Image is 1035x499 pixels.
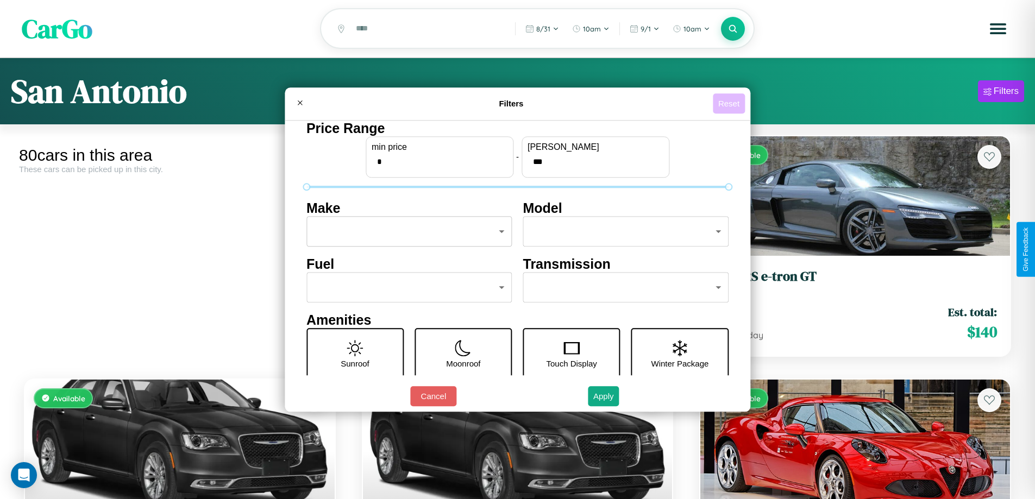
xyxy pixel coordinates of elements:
button: Reset [713,93,745,113]
p: - [516,149,519,164]
h4: Model [523,200,729,216]
p: Moonroof [446,356,480,371]
div: 80 cars in this area [19,146,341,165]
span: 10am [683,24,701,33]
span: $ 140 [967,321,997,343]
h1: San Antonio [11,69,187,113]
p: Winter Package [651,356,709,371]
h4: Make [306,200,512,216]
h3: Audi RS e-tron GT [713,269,997,285]
h4: Amenities [306,312,729,328]
span: CarGo [22,11,92,47]
h4: Price Range [306,121,729,136]
button: 10am [567,20,615,37]
div: Open Intercom Messenger [11,462,37,488]
a: Audi RS e-tron GT2014 [713,269,997,295]
span: 9 / 1 [641,24,651,33]
span: / day [741,330,763,340]
label: min price [372,142,507,152]
span: Available [53,394,85,403]
span: Est. total: [948,304,997,320]
h4: Filters [310,99,713,108]
div: Give Feedback [1022,228,1030,271]
button: Filters [978,80,1024,102]
button: Cancel [410,386,456,406]
p: Touch Display [546,356,597,371]
button: Open menu [983,14,1013,44]
h4: Transmission [523,256,729,272]
span: 10am [583,24,601,33]
div: Filters [994,86,1019,97]
label: [PERSON_NAME] [528,142,663,152]
button: 9/1 [624,20,665,37]
span: 8 / 31 [536,24,550,33]
button: Apply [588,386,619,406]
button: 8/31 [520,20,564,37]
p: Sunroof [341,356,369,371]
h4: Fuel [306,256,512,272]
button: 10am [667,20,716,37]
div: These cars can be picked up in this city. [19,165,341,174]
